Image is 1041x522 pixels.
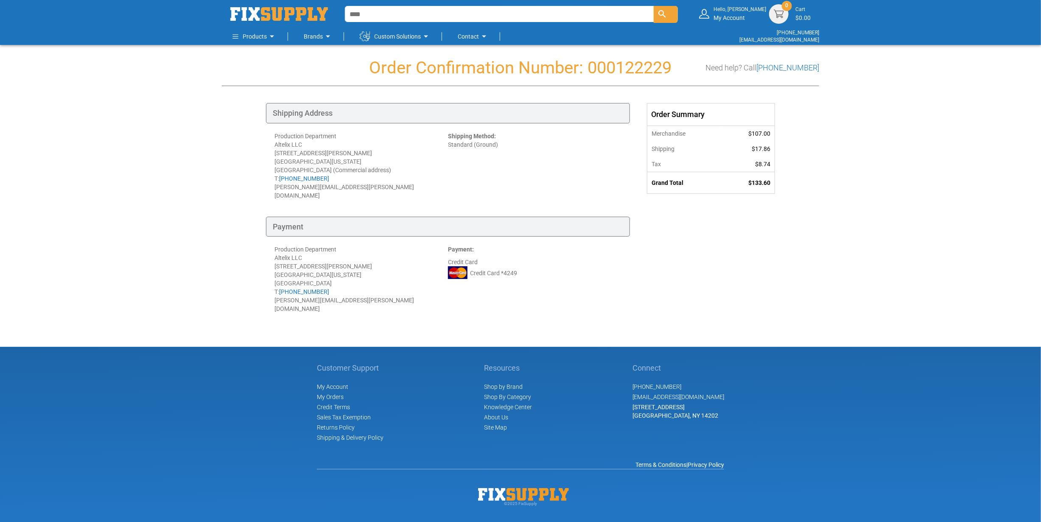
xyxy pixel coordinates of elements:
span: 0 [786,2,789,9]
a: [PHONE_NUMBER] [279,288,329,295]
a: Custom Solutions [360,28,431,45]
span: Credit Terms [317,404,350,410]
th: Tax [647,156,721,172]
a: [EMAIL_ADDRESS][DOMAIN_NAME] [739,37,819,43]
span: Sales Tax Exemption [317,414,371,421]
div: My Account [714,6,766,22]
a: Contact [458,28,489,45]
div: Payment [266,217,630,237]
a: [PHONE_NUMBER] [279,175,329,182]
img: MC [448,266,467,279]
a: Shop by Brand [484,383,523,390]
strong: Payment: [448,246,474,253]
span: $133.60 [748,179,770,186]
span: My Account [317,383,348,390]
span: © 2025 FixSupply [504,501,537,506]
div: Production Department Altelix LLC [STREET_ADDRESS][PERSON_NAME] [GEOGRAPHIC_DATA][US_STATE] [GEOG... [274,132,448,200]
a: [PHONE_NUMBER] [756,63,819,72]
small: Cart [795,6,811,13]
h5: Customer Support [317,364,383,372]
a: About Us [484,414,508,421]
span: $17.86 [752,145,770,152]
span: $107.00 [748,130,770,137]
a: [PHONE_NUMBER] [632,383,681,390]
h5: Connect [632,364,724,372]
span: Credit Card *4249 [470,269,517,277]
a: Site Map [484,424,507,431]
small: Hello, [PERSON_NAME] [714,6,766,13]
a: [EMAIL_ADDRESS][DOMAIN_NAME] [632,394,724,400]
strong: Shipping Method: [448,133,496,140]
span: $8.74 [755,161,770,167]
strong: Grand Total [652,179,683,186]
a: Products [232,28,277,45]
a: Shipping & Delivery Policy [317,434,383,441]
a: [PHONE_NUMBER] [777,30,819,36]
th: Shipping [647,141,721,156]
img: Fix Industrial Supply [230,7,328,21]
div: Production Department Altelix LLC [STREET_ADDRESS][PERSON_NAME] [GEOGRAPHIC_DATA][US_STATE] [GEOG... [274,245,448,313]
a: Returns Policy [317,424,355,431]
h5: Resources [484,364,532,372]
a: store logo [230,7,328,21]
div: | [317,461,724,469]
img: Fix Industrial Supply [478,488,569,501]
a: Brands [304,28,333,45]
div: Order Summary [647,103,775,126]
span: My Orders [317,394,344,400]
th: Merchandise [647,126,721,141]
a: Knowledge Center [484,404,532,410]
div: Credit Card [448,245,621,313]
span: [STREET_ADDRESS] [GEOGRAPHIC_DATA], NY 14202 [632,404,718,419]
a: Shop By Category [484,394,531,400]
a: Terms & Conditions [635,461,686,468]
h3: Need help? Call [705,64,819,72]
h1: Order Confirmation Number: 000122229 [222,59,819,77]
a: Privacy Policy [688,461,724,468]
span: $0.00 [795,14,811,21]
div: Shipping Address [266,103,630,123]
div: Standard (Ground) [448,132,621,200]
